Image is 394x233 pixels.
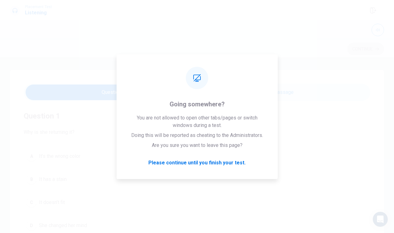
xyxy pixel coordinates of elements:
button: AIt’s the wrong color [24,148,370,164]
h4: Question 1 [24,111,370,121]
button: BIt has a stain [24,172,370,187]
span: Why is she returning it? [24,129,370,136]
span: She changed her mind [39,222,87,229]
div: A [26,151,36,161]
span: It has a stain [39,176,67,183]
div: C [26,197,36,207]
div: Open Intercom Messenger [373,212,388,227]
span: Placement Test [25,5,52,9]
div: B [26,174,36,184]
button: CIt doesn’t fit [24,195,370,210]
span: It’s the wrong color [39,153,80,160]
span: It doesn’t fit [39,199,65,206]
div: D [26,221,36,231]
h1: Listening [25,9,52,17]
